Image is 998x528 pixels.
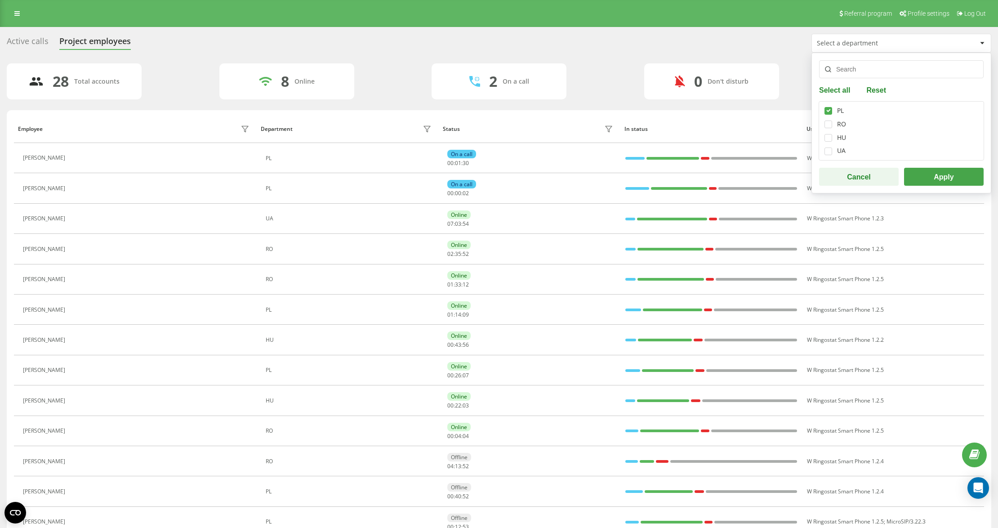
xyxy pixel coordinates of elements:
span: W Ringostat Smart Phone 1.2.5 [807,518,884,525]
div: RO [266,428,434,434]
div: On a call [447,150,476,158]
div: : : [447,282,469,288]
span: 35 [455,250,461,258]
div: Don't disturb [708,78,748,85]
div: [PERSON_NAME] [23,337,67,343]
div: 28 [53,73,69,90]
span: 07 [447,220,454,228]
span: 13 [455,462,461,470]
span: W Ringostat Smart Phone 1.2.4 [807,488,884,495]
div: : : [447,372,469,379]
div: [PERSON_NAME] [23,458,67,465]
div: Status [443,126,460,132]
span: W Ringostat Smart Phone 1.2.2 [807,336,884,344]
input: Search [819,60,984,78]
div: : : [447,160,469,166]
span: 09 [463,311,469,318]
div: Total accounts [74,78,120,85]
span: 07 [463,371,469,379]
span: 12 [463,281,469,288]
span: W Ringostat Smart Phone 1.2.3 [807,184,884,192]
div: Open Intercom Messenger [967,477,989,499]
div: Offline [447,453,471,461]
span: 01 [455,159,461,167]
div: On a call [503,78,529,85]
div: Active calls [7,36,49,50]
span: 52 [463,250,469,258]
div: Online [447,301,471,310]
span: 00 [447,402,454,409]
div: Department [261,126,293,132]
div: : : [447,251,469,257]
span: 26 [455,371,461,379]
span: W Ringostat Smart Phone 1.2.5 [807,427,884,434]
div: Offline [447,514,471,522]
span: W Ringostat Smart Phone 1.2.5 [807,245,884,253]
span: 00 [447,492,454,500]
span: 54 [463,220,469,228]
div: RO [266,276,434,282]
div: [PERSON_NAME] [23,398,67,404]
div: Online [447,271,471,280]
div: Online [447,210,471,219]
button: Apply [904,168,984,186]
span: 04 [447,462,454,470]
div: [PERSON_NAME] [23,367,67,373]
div: [PERSON_NAME] [23,155,67,161]
span: 04 [455,432,461,440]
span: W Ringostat Smart Phone 1.2.5 [807,366,884,374]
button: Cancel [819,168,899,186]
span: 43 [455,341,461,349]
span: W Ringostat Smart Phone 1.2.4 [807,457,884,465]
div: UA [837,147,846,155]
span: 00 [447,371,454,379]
div: Project employees [59,36,131,50]
span: 03 [455,220,461,228]
span: W Ringostat Smart Phone 1.2.5 [807,306,884,313]
div: Online [447,423,471,431]
span: 22 [455,402,461,409]
div: Online [447,392,471,401]
div: [PERSON_NAME] [23,246,67,252]
span: 02 [447,250,454,258]
span: 14 [455,311,461,318]
div: Online [447,362,471,371]
span: Log Out [964,10,986,17]
div: Select a department [817,40,924,47]
div: PL [266,155,434,161]
span: 33 [455,281,461,288]
div: [PERSON_NAME] [23,276,67,282]
div: : : [447,433,469,439]
div: In status [624,126,798,132]
span: 00 [447,432,454,440]
div: Online [294,78,315,85]
span: 04 [463,432,469,440]
div: HU [266,337,434,343]
span: Profile settings [908,10,949,17]
div: RO [266,246,434,252]
span: 30 [463,159,469,167]
div: User Agent [806,126,980,132]
div: PL [266,185,434,192]
div: Employee [18,126,43,132]
div: : : [447,312,469,318]
div: HU [837,134,846,142]
span: 00 [455,189,461,197]
div: RO [837,121,846,128]
div: 8 [281,73,289,90]
div: : : [447,493,469,500]
span: 00 [447,159,454,167]
span: 52 [463,492,469,500]
div: UA [266,215,434,222]
span: MicroSIP/3.22.3 [887,518,926,525]
div: PL [266,488,434,495]
div: : : [447,342,469,348]
div: [PERSON_NAME] [23,307,67,313]
div: 0 [694,73,702,90]
span: 40 [455,492,461,500]
span: 52 [463,462,469,470]
div: Online [447,241,471,249]
span: W Ringostat Smart Phone 1.2.3 [807,154,884,162]
span: 02 [463,189,469,197]
div: PL [266,519,434,525]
